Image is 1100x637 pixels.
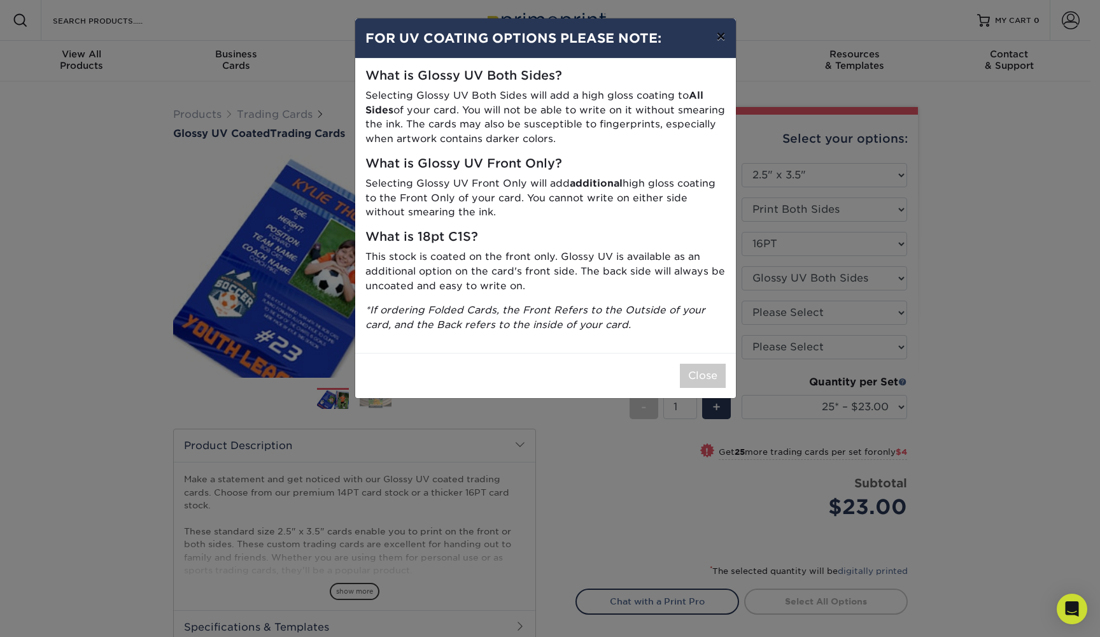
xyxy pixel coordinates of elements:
[365,176,726,220] p: Selecting Glossy UV Front Only will add high gloss coating to the Front Only of your card. You ca...
[570,177,623,189] strong: additional
[365,29,726,48] h4: FOR UV COATING OPTIONS PLEASE NOTE:
[365,89,703,116] strong: All Sides
[680,364,726,388] button: Close
[1057,594,1087,624] div: Open Intercom Messenger
[365,250,726,293] p: This stock is coated on the front only. Glossy UV is available as an additional option on the car...
[365,69,726,83] h5: What is Glossy UV Both Sides?
[365,89,726,147] p: Selecting Glossy UV Both Sides will add a high gloss coating to of your card. You will not be abl...
[365,157,726,171] h5: What is Glossy UV Front Only?
[365,304,705,331] i: *If ordering Folded Cards, the Front Refers to the Outside of your card, and the Back refers to t...
[365,230,726,245] h5: What is 18pt C1S?
[706,18,735,54] button: ×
